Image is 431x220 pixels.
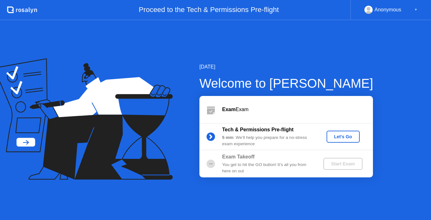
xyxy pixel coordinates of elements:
[327,131,360,143] button: Let's Go
[222,107,236,112] b: Exam
[326,161,360,166] div: Start Exam
[323,158,362,170] button: Start Exam
[329,134,357,139] div: Let's Go
[375,6,401,14] div: Anonymous
[222,154,255,159] b: Exam Takeoff
[222,162,313,175] div: You get to hit the GO button! It’s all you from here on out
[222,134,313,147] div: : We’ll help you prepare for a no-stress exam experience
[199,63,373,71] div: [DATE]
[414,6,417,14] div: ▼
[222,135,233,140] b: 5 min
[222,127,293,132] b: Tech & Permissions Pre-flight
[222,106,373,113] div: Exam
[199,74,373,93] div: Welcome to [PERSON_NAME]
